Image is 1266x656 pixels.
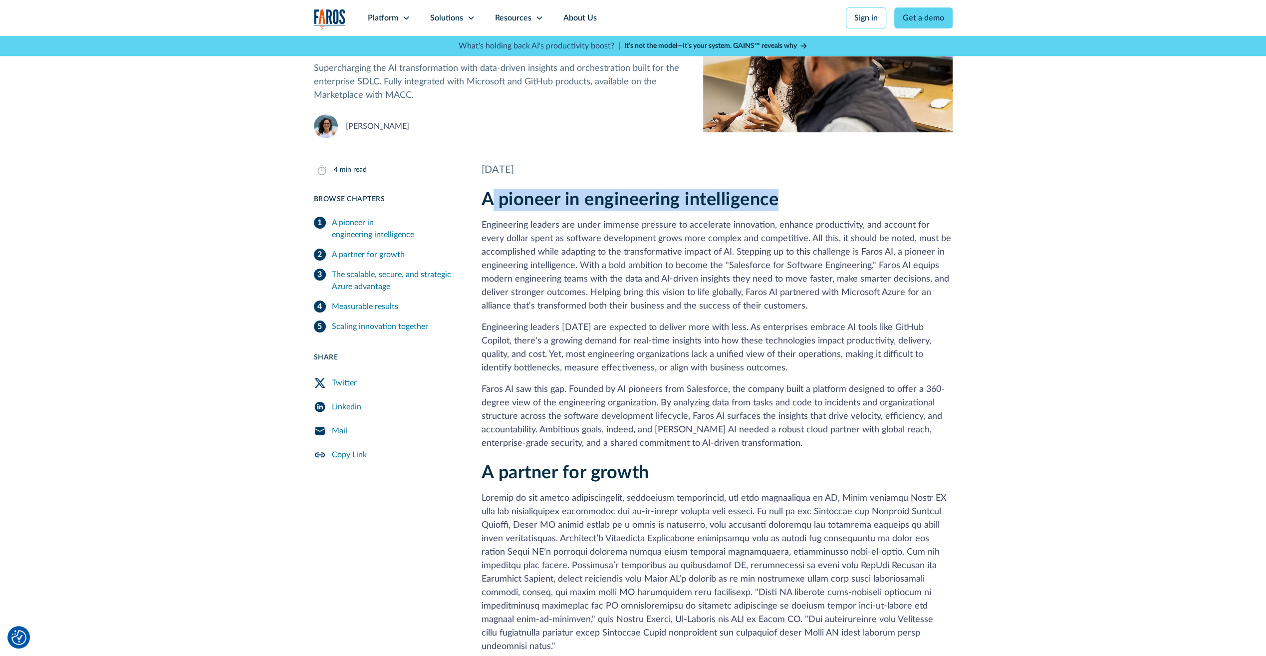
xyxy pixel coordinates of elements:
[314,213,458,245] a: A pioneer in engineering intelligence
[346,120,409,132] div: [PERSON_NAME]
[314,419,458,443] a: Mail Share
[332,269,458,293] div: The scalable, secure, and strategic Azure advantage
[314,194,458,205] div: Browse Chapters
[314,297,458,317] a: Measurable results
[332,377,357,389] div: Twitter
[482,219,953,313] p: Engineering leaders are under immense pressure to accelerate innovation, enhance productivity, an...
[332,301,398,313] div: Measurable results
[459,40,620,52] p: What's holding back AI's productivity boost? |
[340,165,367,175] div: min read
[314,443,458,467] a: Copy Link
[332,401,361,413] div: Linkedin
[482,189,953,211] h2: A pioneer in engineering intelligence
[482,462,953,484] h2: A partner for growth
[314,265,458,297] a: The scalable, secure, and strategic Azure advantage
[11,630,26,645] button: Cookie Settings
[314,245,458,265] a: A partner for growth
[495,12,531,24] div: Resources
[332,321,428,332] div: Scaling innovation together
[482,321,953,375] p: Engineering leaders [DATE] are expected to deliver more with less. As enterprises embrace AI tool...
[846,7,886,28] a: Sign in
[430,12,463,24] div: Solutions
[624,41,808,51] a: It’s not the model—it’s your system. GAINS™ reveals why
[314,352,458,363] div: Share
[314,62,688,102] p: Supercharging the AI transformation with data-driven insights and orchestration built for the ent...
[482,383,953,450] p: Faros AI saw this gap. Founded by AI pioneers from Salesforce, the company built a platform desig...
[368,12,398,24] div: Platform
[314,114,338,138] img: Naomi Lurie
[314,9,346,29] a: home
[624,42,797,49] strong: It’s not the model—it’s your system. GAINS™ reveals why
[332,425,347,437] div: Mail
[11,630,26,645] img: Revisit consent button
[482,162,953,177] div: [DATE]
[314,9,346,29] img: Logo of the analytics and reporting company Faros.
[482,492,953,654] p: Loremip do sit ametco adipiscingelit, seddoeiusm temporincid, utl etdo magnaaliqua en AD, Minim v...
[894,7,953,28] a: Get a demo
[332,249,405,261] div: A partner for growth
[332,449,367,461] div: Copy Link
[314,317,458,336] a: Scaling innovation together
[332,217,458,241] div: A pioneer in engineering intelligence
[314,395,458,419] a: LinkedIn Share
[314,371,458,395] a: Twitter Share
[334,165,338,175] div: 4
